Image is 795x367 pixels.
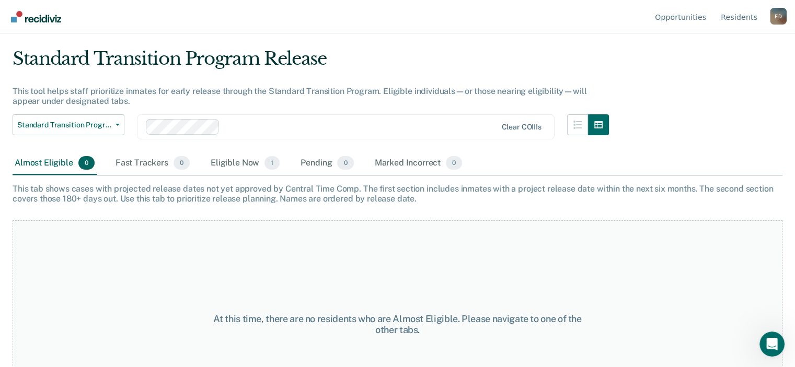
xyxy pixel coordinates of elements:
div: Almost Eligible0 [13,152,97,175]
div: Pending0 [298,152,355,175]
span: 0 [337,156,353,170]
span: Standard Transition Program Release [17,121,111,129]
div: Marked Incorrect0 [373,152,465,175]
button: Standard Transition Program Release [13,114,124,135]
div: Clear COIIIs [501,123,541,132]
span: 1 [264,156,280,170]
span: 0 [78,156,95,170]
button: Profile dropdown button [770,8,787,25]
div: This tool helps staff prioritize inmates for early release through the Standard Transition Progra... [13,86,609,106]
div: F D [770,8,787,25]
div: Standard Transition Program Release [13,48,609,78]
div: Fast Trackers0 [113,152,192,175]
iframe: Intercom live chat [759,332,785,357]
div: Eligible Now1 [209,152,282,175]
span: 0 [446,156,462,170]
span: 0 [174,156,190,170]
div: This tab shows cases with projected release dates not yet approved by Central Time Comp. The firs... [13,184,782,204]
div: At this time, there are no residents who are Almost Eligible. Please navigate to one of the other... [205,313,590,336]
img: Recidiviz [11,11,61,22]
